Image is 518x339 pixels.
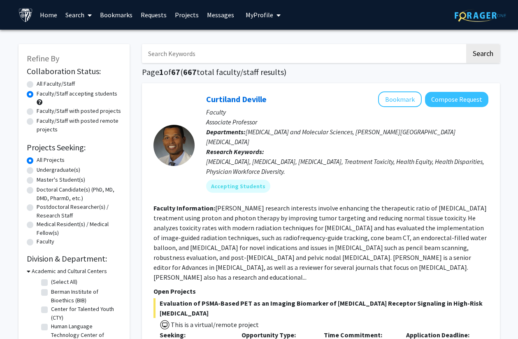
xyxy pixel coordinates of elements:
[37,117,121,134] label: Faculty/Staff with posted remote projects
[32,267,107,276] h3: Academic and Cultural Centers
[51,288,119,305] label: Berman Institute of Bioethics (BIB)
[37,175,85,184] label: Master's Student(s)
[170,320,259,329] span: This is a virtual/remote project
[153,286,488,296] p: Open Projects
[37,79,75,88] label: All Faculty/Staff
[466,44,500,63] button: Search
[37,89,117,98] label: Faculty/Staff accepting students
[206,180,270,193] mat-chip: Accepting Students
[206,147,264,156] b: Research Keywords:
[27,53,59,63] span: Refine By
[203,0,238,29] a: Messages
[27,143,121,152] h2: Projects Seeking:
[96,0,137,29] a: Bookmarks
[27,254,121,264] h2: Division & Department:
[206,107,488,117] p: Faculty
[37,185,121,203] label: Doctoral Candidate(s) (PhD, MD, DMD, PharmD, etc.)
[51,305,119,322] label: Center for Talented Youth (CTY)
[37,237,54,246] label: Faculty
[206,128,455,146] span: [MEDICAL_DATA] and Molecular Sciences, [PERSON_NAME][GEOGRAPHIC_DATA][MEDICAL_DATA]
[36,0,61,29] a: Home
[246,11,273,19] span: My Profile
[378,91,422,107] button: Add Curtiland Deville to Bookmarks
[37,166,80,174] label: Undergraduate(s)
[61,0,96,29] a: Search
[37,107,121,115] label: Faculty/Staff with posted projects
[153,298,488,318] span: Evaluation of PSMA-Based PET as an Imaging Biomarker of [MEDICAL_DATA] Receptor Signaling in High...
[183,67,197,77] span: 667
[37,220,121,237] label: Medical Resident(s) / Medical Fellow(s)
[37,156,65,164] label: All Projects
[142,44,465,63] input: Search Keywords
[171,67,180,77] span: 67
[153,204,215,212] b: Faculty Information:
[206,117,488,127] p: Associate Professor
[142,67,500,77] h1: Page of ( total faculty/staff results)
[37,203,121,220] label: Postdoctoral Researcher(s) / Research Staff
[6,302,35,333] iframe: Chat
[19,8,33,22] img: Johns Hopkins University Logo
[27,66,121,76] h2: Collaboration Status:
[159,67,164,77] span: 1
[137,0,171,29] a: Requests
[206,157,488,176] div: [MEDICAL_DATA], [MEDICAL_DATA], [MEDICAL_DATA], Treatment Toxicity, Health Equity, Health Dispari...
[51,278,77,286] label: (Select All)
[206,128,246,136] b: Departments:
[425,92,488,107] button: Compose Request to Curtiland Deville
[153,204,487,281] fg-read-more: [PERSON_NAME] research interests involve enhancing the therapeutic ratio of [MEDICAL_DATA] treatm...
[455,9,506,22] img: ForagerOne Logo
[206,94,267,104] a: Curtiland Deville
[171,0,203,29] a: Projects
